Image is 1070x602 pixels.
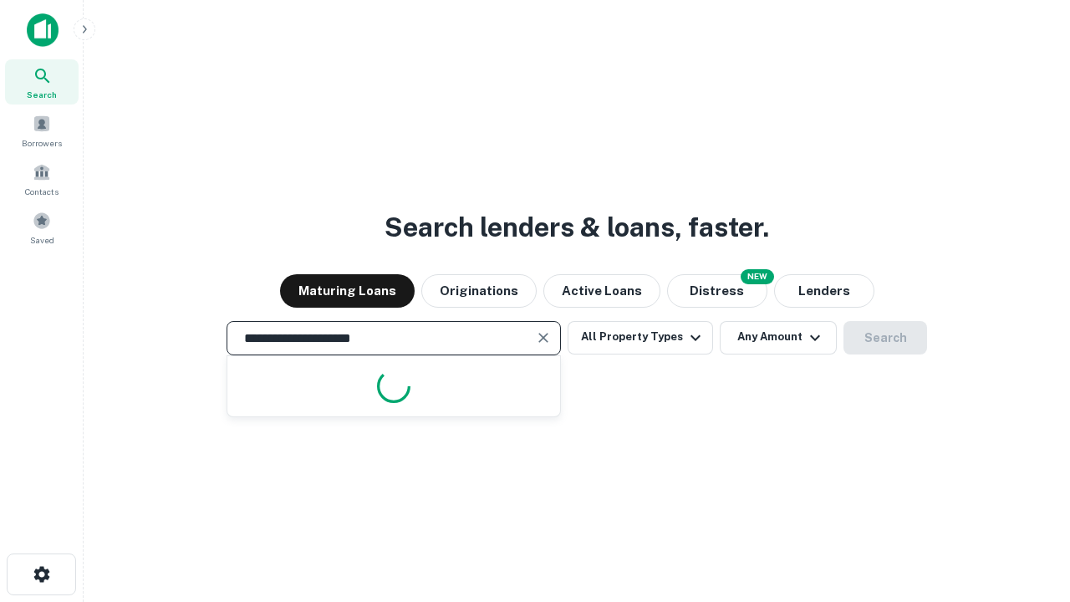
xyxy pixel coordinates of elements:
iframe: Chat Widget [986,468,1070,548]
a: Search [5,59,79,105]
button: Clear [532,326,555,349]
a: Saved [5,205,79,250]
button: Active Loans [543,274,660,308]
button: All Property Types [568,321,713,355]
span: Contacts [25,185,59,198]
span: Borrowers [22,136,62,150]
button: Originations [421,274,537,308]
div: NEW [741,269,774,284]
a: Contacts [5,156,79,202]
button: Maturing Loans [280,274,415,308]
h3: Search lenders & loans, faster. [385,207,769,247]
button: Search distressed loans with lien and other non-mortgage details. [667,274,767,308]
span: Search [27,88,57,101]
button: Any Amount [720,321,837,355]
a: Borrowers [5,108,79,153]
span: Saved [30,233,54,247]
button: Lenders [774,274,874,308]
img: capitalize-icon.png [27,13,59,47]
